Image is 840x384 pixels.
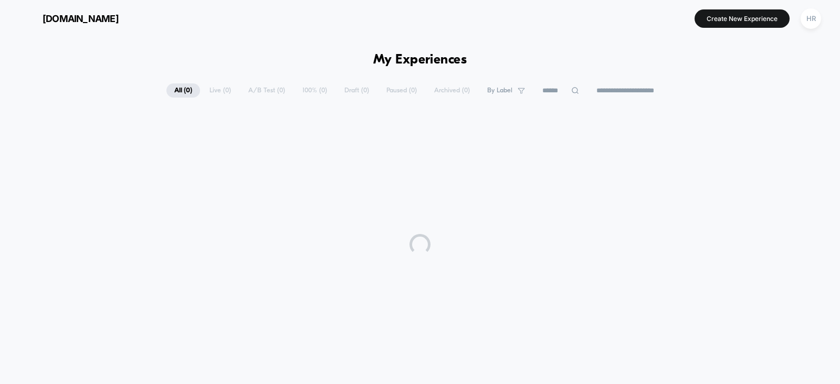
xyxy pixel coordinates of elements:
button: Create New Experience [695,9,790,28]
span: All ( 0 ) [166,83,200,98]
span: [DOMAIN_NAME] [43,13,119,24]
button: HR [797,8,824,29]
span: By Label [487,87,512,94]
div: HR [801,8,821,29]
h1: My Experiences [373,52,467,68]
button: [DOMAIN_NAME] [16,10,122,27]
